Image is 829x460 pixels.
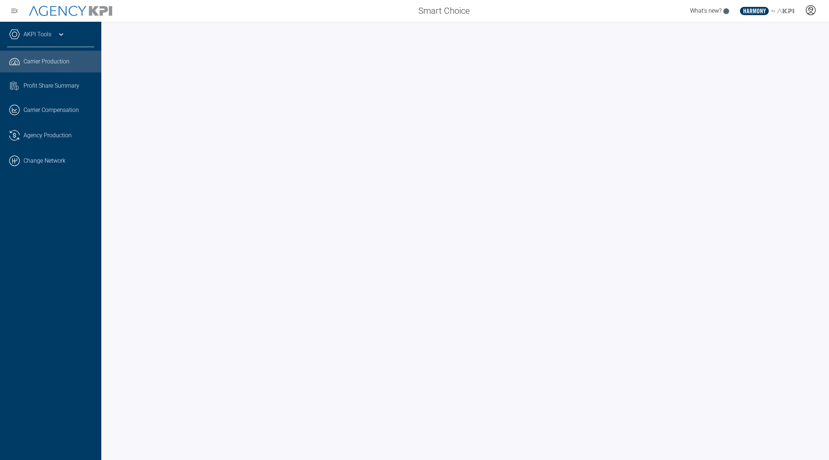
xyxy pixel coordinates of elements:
span: Agency Production [24,131,72,140]
span: What's new? [690,7,722,14]
span: Carrier Production [24,57,69,66]
span: Profit Share Summary [24,81,79,90]
a: AKPI Tools [24,30,51,39]
img: AgencyKPI [29,6,112,16]
span: Smart Choice [418,4,470,17]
